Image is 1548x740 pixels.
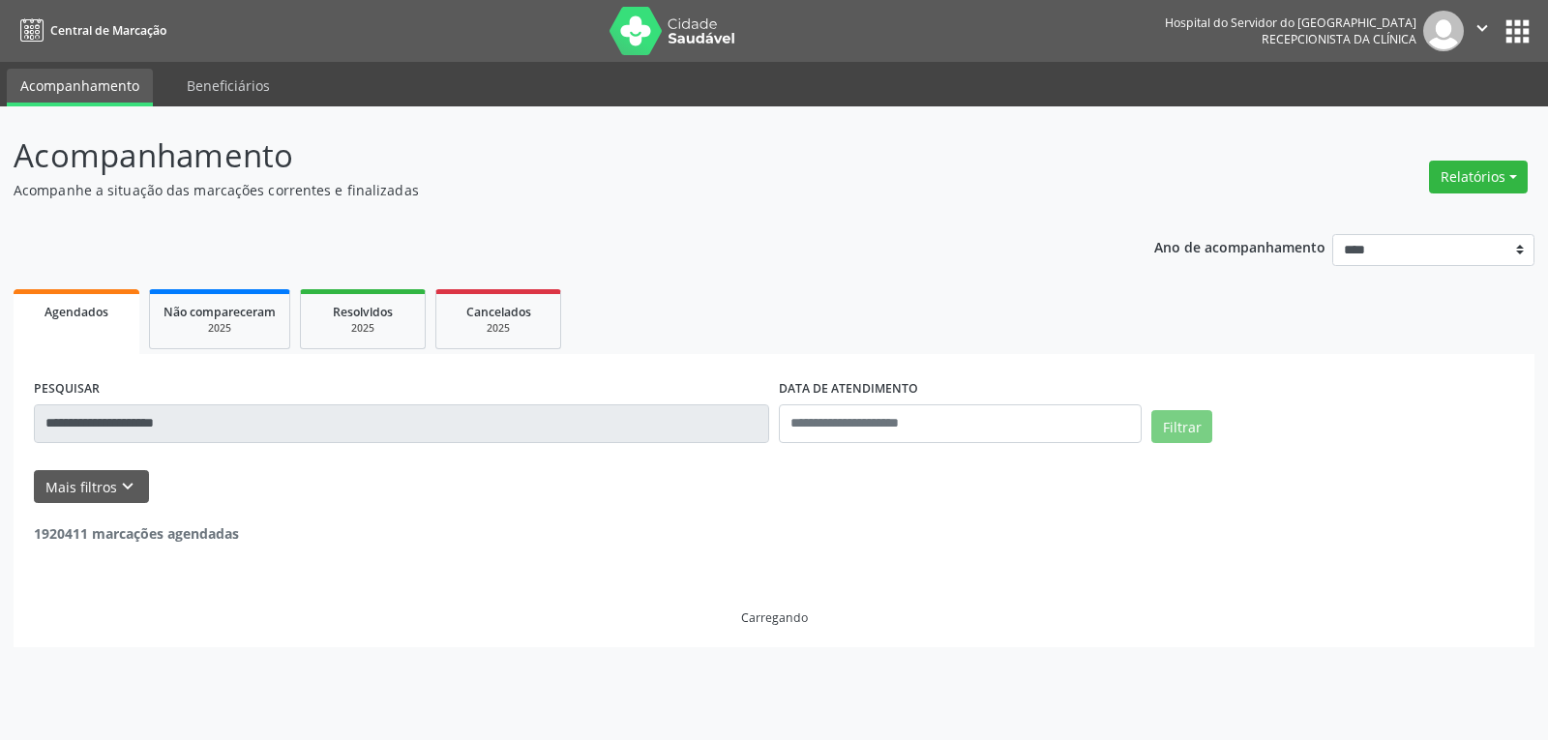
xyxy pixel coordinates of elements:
img: img [1423,11,1464,51]
span: Cancelados [466,304,531,320]
a: Acompanhamento [7,69,153,106]
button: Mais filtroskeyboard_arrow_down [34,470,149,504]
span: Recepcionista da clínica [1262,31,1416,47]
label: DATA DE ATENDIMENTO [779,374,918,404]
p: Ano de acompanhamento [1154,234,1325,258]
button: Relatórios [1429,161,1528,193]
div: Carregando [741,609,808,626]
p: Acompanhamento [14,132,1078,180]
div: Hospital do Servidor do [GEOGRAPHIC_DATA] [1165,15,1416,31]
a: Beneficiários [173,69,283,103]
p: Acompanhe a situação das marcações correntes e finalizadas [14,180,1078,200]
div: 2025 [450,321,547,336]
span: Resolvidos [333,304,393,320]
div: 2025 [164,321,276,336]
button:  [1464,11,1501,51]
i:  [1472,17,1493,39]
a: Central de Marcação [14,15,166,46]
strong: 1920411 marcações agendadas [34,524,239,543]
span: Não compareceram [164,304,276,320]
span: Agendados [45,304,108,320]
span: Central de Marcação [50,22,166,39]
label: PESQUISAR [34,374,100,404]
button: Filtrar [1151,410,1212,443]
button: apps [1501,15,1534,48]
i: keyboard_arrow_down [117,476,138,497]
div: 2025 [314,321,411,336]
